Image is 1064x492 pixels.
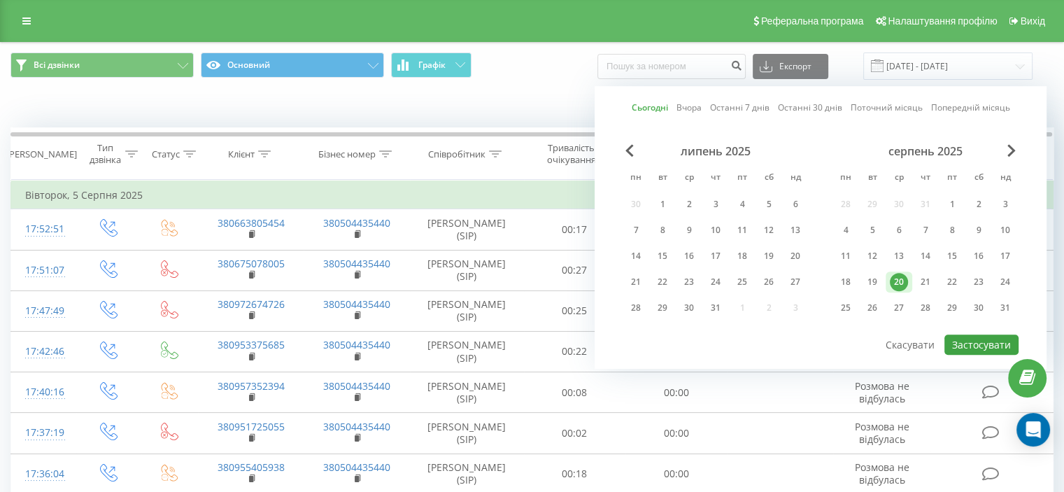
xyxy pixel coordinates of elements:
a: 380504435440 [323,420,390,433]
div: 16 [970,247,988,265]
abbr: понеділок [625,168,646,189]
a: 380953375685 [218,338,285,351]
span: Next Month [1007,144,1016,157]
div: 4 [733,195,751,213]
div: нд 24 серп 2025 р. [992,272,1019,293]
td: [PERSON_NAME] (SIP) [410,290,524,331]
div: нд 20 лип 2025 р. [782,246,809,267]
a: 380957352394 [218,379,285,393]
div: 26 [863,299,881,317]
div: 3 [996,195,1014,213]
div: 17:52:51 [25,216,62,243]
abbr: вівторок [652,168,673,189]
div: 17:40:16 [25,379,62,406]
div: 22 [943,273,961,291]
abbr: субота [968,168,989,189]
div: 13 [786,221,804,239]
div: 17 [707,247,725,265]
div: ср 6 серп 2025 р. [886,220,912,241]
a: Сьогодні [632,101,668,115]
abbr: неділя [785,168,806,189]
div: 2 [680,195,698,213]
div: пт 18 лип 2025 р. [729,246,756,267]
div: Статус [152,148,180,160]
div: 7 [627,221,645,239]
div: липень 2025 [623,144,809,158]
div: пн 7 лип 2025 р. [623,220,649,241]
div: 18 [733,247,751,265]
abbr: п’ятниця [942,168,963,189]
div: 27 [890,299,908,317]
a: 380504435440 [323,461,390,474]
abbr: вівторок [862,168,883,189]
div: 17 [996,247,1014,265]
div: 17:42:46 [25,338,62,365]
span: Реферальна програма [761,15,864,27]
div: 21 [916,273,935,291]
input: Пошук за номером [597,54,746,79]
div: вт 8 лип 2025 р. [649,220,676,241]
div: вт 5 серп 2025 р. [859,220,886,241]
div: пт 22 серп 2025 р. [939,272,965,293]
td: 00:17 [524,209,625,250]
a: 380504435440 [323,297,390,311]
abbr: неділя [995,168,1016,189]
a: 380972674726 [218,297,285,311]
div: сб 9 серп 2025 р. [965,220,992,241]
div: 30 [680,299,698,317]
div: Тип дзвінка [88,142,121,166]
div: 4 [837,221,855,239]
div: 11 [733,221,751,239]
div: 30 [970,299,988,317]
td: 00:00 [625,372,727,413]
div: 23 [680,273,698,291]
abbr: середа [679,168,700,189]
div: 23 [970,273,988,291]
div: Тривалість очікування [537,142,607,166]
div: нд 13 лип 2025 р. [782,220,809,241]
button: Основний [201,52,384,78]
div: вт 1 лип 2025 р. [649,194,676,215]
a: Вчора [676,101,702,115]
div: 6 [890,221,908,239]
div: 14 [627,247,645,265]
button: Графік [391,52,471,78]
div: пн 14 лип 2025 р. [623,246,649,267]
div: вт 12 серп 2025 р. [859,246,886,267]
div: пн 4 серп 2025 р. [832,220,859,241]
div: чт 10 лип 2025 р. [702,220,729,241]
div: 20 [786,247,804,265]
div: 31 [707,299,725,317]
div: 22 [653,273,672,291]
div: пн 18 серп 2025 р. [832,272,859,293]
div: 25 [837,299,855,317]
abbr: субота [758,168,779,189]
td: 00:08 [524,372,625,413]
a: Поточний місяць [851,101,923,115]
div: 17:36:04 [25,461,62,488]
div: 29 [943,299,961,317]
div: Бізнес номер [318,148,376,160]
span: Розмова не відбулась [855,420,909,446]
div: чт 31 лип 2025 р. [702,297,729,318]
div: 9 [680,221,698,239]
a: Попередній місяць [931,101,1010,115]
div: ср 27 серп 2025 р. [886,297,912,318]
a: Останні 7 днів [710,101,769,115]
div: 7 [916,221,935,239]
div: нд 3 серп 2025 р. [992,194,1019,215]
span: Розмова не відбулась [855,461,909,486]
div: чт 14 серп 2025 р. [912,246,939,267]
button: Застосувати [944,335,1019,355]
div: вт 22 лип 2025 р. [649,272,676,293]
div: сб 16 серп 2025 р. [965,246,992,267]
div: вт 15 лип 2025 р. [649,246,676,267]
div: 6 [786,195,804,213]
td: [PERSON_NAME] (SIP) [410,331,524,372]
div: чт 21 серп 2025 р. [912,272,939,293]
div: 17:47:49 [25,297,62,325]
div: 25 [733,273,751,291]
span: Розмова не відбулась [855,379,909,405]
a: 380955405938 [218,461,285,474]
td: [PERSON_NAME] (SIP) [410,209,524,250]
